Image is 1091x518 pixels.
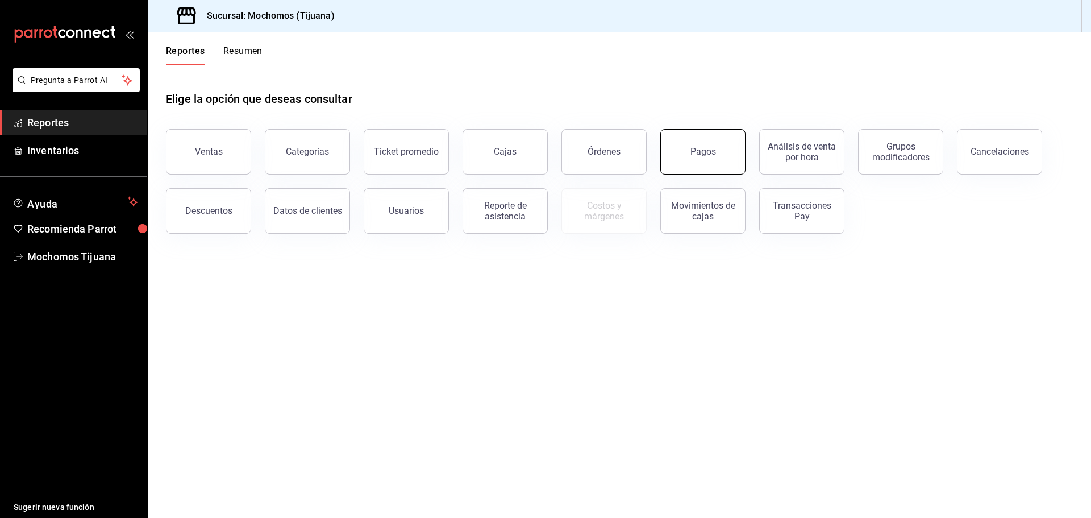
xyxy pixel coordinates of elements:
div: Categorías [286,146,329,157]
span: Ayuda [27,195,123,209]
button: Cajas [463,129,548,175]
button: Contrata inventarios para ver este reporte [561,188,647,234]
div: navigation tabs [166,45,263,65]
span: Reportes [27,115,138,130]
button: Ticket promedio [364,129,449,175]
div: Análisis de venta por hora [767,141,837,163]
span: Inventarios [27,143,138,158]
a: Pregunta a Parrot AI [8,82,140,94]
div: Grupos modificadores [865,141,936,163]
button: Reportes [166,45,205,65]
div: Costos y márgenes [569,200,639,222]
button: Datos de clientes [265,188,350,234]
button: Análisis de venta por hora [759,129,844,175]
button: Descuentos [166,188,251,234]
button: Transacciones Pay [759,188,844,234]
button: Pagos [660,129,746,175]
button: Ventas [166,129,251,175]
button: Movimientos de cajas [660,188,746,234]
div: Reporte de asistencia [470,200,540,222]
h1: Elige la opción que deseas consultar [166,90,352,107]
span: Sugerir nueva función [14,502,138,513]
div: Ventas [195,146,223,157]
h3: Sucursal: Mochomos (Tijuana) [198,9,335,23]
button: Categorías [265,129,350,175]
button: Grupos modificadores [858,129,943,175]
button: Cancelaciones [957,129,1042,175]
div: Ticket promedio [374,146,439,157]
button: Usuarios [364,188,449,234]
div: Cancelaciones [971,146,1029,157]
button: Órdenes [561,129,647,175]
div: Cajas [494,146,517,157]
div: Datos de clientes [273,205,342,216]
span: Mochomos Tijuana [27,249,138,264]
div: Usuarios [389,205,424,216]
button: Resumen [223,45,263,65]
span: Pregunta a Parrot AI [31,74,122,86]
div: Descuentos [185,205,232,216]
button: Pregunta a Parrot AI [13,68,140,92]
button: open_drawer_menu [125,30,134,39]
button: Reporte de asistencia [463,188,548,234]
div: Órdenes [588,146,621,157]
div: Movimientos de cajas [668,200,738,222]
div: Pagos [690,146,716,157]
span: Recomienda Parrot [27,221,138,237]
div: Transacciones Pay [767,200,837,222]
